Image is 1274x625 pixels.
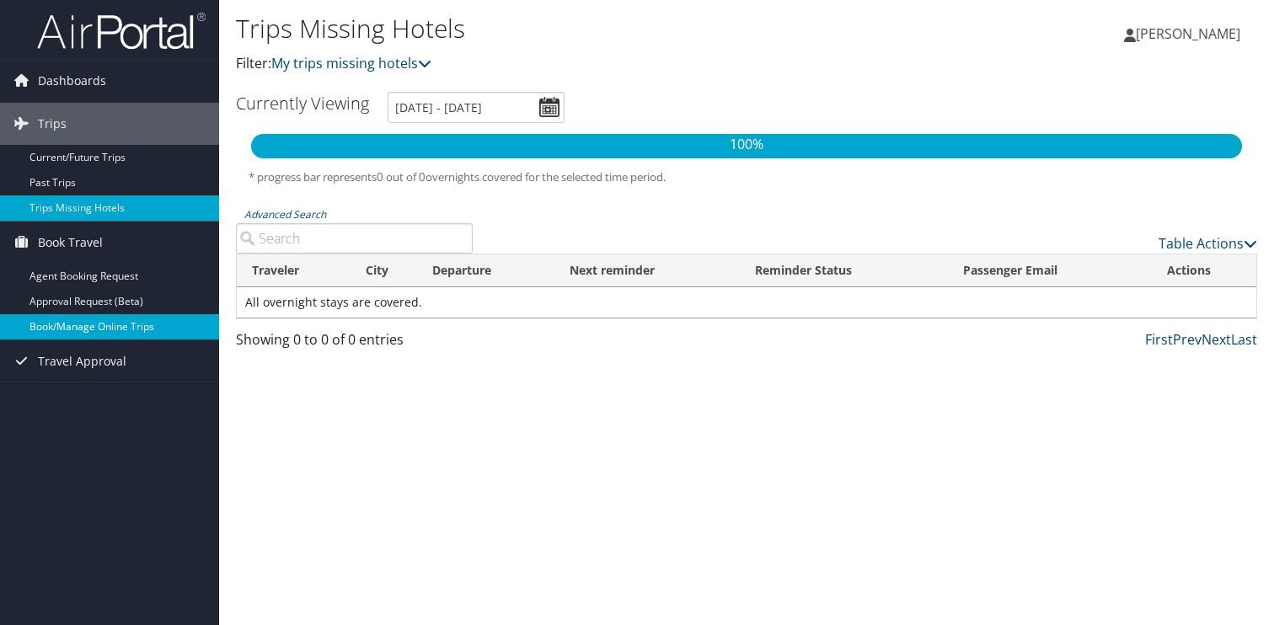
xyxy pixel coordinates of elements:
[740,254,948,287] th: Reminder Status
[249,169,1245,185] h5: * progress bar represents overnights covered for the selected time period.
[236,329,473,358] div: Showing 0 to 0 of 0 entries
[351,254,417,287] th: City: activate to sort column ascending
[1159,234,1257,253] a: Table Actions
[236,11,917,46] h1: Trips Missing Hotels
[236,223,473,254] input: Advanced Search
[554,254,740,287] th: Next reminder
[236,92,369,115] h3: Currently Viewing
[38,222,103,264] span: Book Travel
[417,254,554,287] th: Departure: activate to sort column descending
[251,134,1242,156] p: 100%
[377,169,426,184] span: 0 out of 0
[1145,330,1173,349] a: First
[1202,330,1231,349] a: Next
[244,207,326,222] a: Advanced Search
[38,103,67,145] span: Trips
[1173,330,1202,349] a: Prev
[388,92,565,123] input: [DATE] - [DATE]
[1136,24,1240,43] span: [PERSON_NAME]
[38,340,126,382] span: Travel Approval
[1152,254,1256,287] th: Actions
[237,287,1256,318] td: All overnight stays are covered.
[38,60,106,102] span: Dashboards
[236,53,917,75] p: Filter:
[948,254,1152,287] th: Passenger Email: activate to sort column ascending
[37,11,206,51] img: airportal-logo.png
[271,54,431,72] a: My trips missing hotels
[1124,8,1257,59] a: [PERSON_NAME]
[1231,330,1257,349] a: Last
[237,254,351,287] th: Traveler: activate to sort column ascending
